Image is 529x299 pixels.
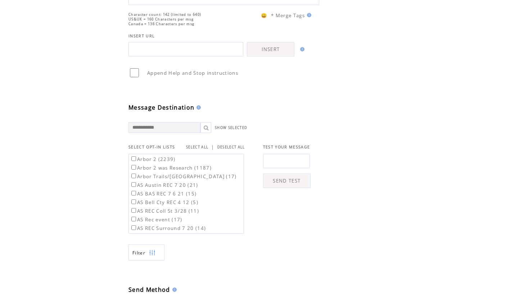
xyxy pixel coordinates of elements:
[149,245,155,261] img: filters.png
[128,144,175,149] span: SELECT OPT-IN LISTS
[263,144,310,149] span: TEST YOUR MESSAGE
[128,103,194,111] span: Message Destination
[217,145,245,149] a: DESELECT ALL
[128,17,194,22] span: US&UK = 160 Characters per msg
[130,173,237,180] label: Arbor Trails/[GEOGRAPHIC_DATA] (17)
[131,199,136,204] input: AS Bell Cty REC 4 12 (5)
[131,156,136,161] input: Arbor 2 (2239)
[128,22,194,26] span: Canada = 136 Characters per msg
[211,144,214,150] span: |
[128,33,155,38] span: INSERT URL
[131,217,136,221] input: AS Rec event (17)
[247,42,294,56] a: INSERT
[131,225,136,230] input: AS REC Surround 7 20 (14)
[130,190,196,197] label: AS BAS REC 7 6 21 (15)
[128,12,201,17] span: Character count: 142 (limited to 640)
[130,165,212,171] label: Arbor 2 was Research (1187)
[132,250,145,256] span: Show filters
[130,199,198,206] label: AS Bell Cty REC 4 12 (5)
[131,174,136,178] input: Arbor Trails/[GEOGRAPHIC_DATA] (17)
[128,244,164,261] a: Filter
[298,47,304,51] img: help.gif
[215,125,247,130] a: SHOW SELECTED
[131,182,136,187] input: AS Austin REC 7 20 (21)
[186,145,208,149] a: SELECT ALL
[263,174,311,188] a: SEND TEST
[130,208,199,214] label: AS REC Coll St 3/28 (11)
[194,105,201,110] img: help.gif
[128,286,170,294] span: Send Method
[170,287,177,292] img: help.gif
[131,165,136,170] input: Arbor 2 was Research (1187)
[131,208,136,213] input: AS REC Coll St 3/28 (11)
[130,156,176,162] label: Arbor 2 (2239)
[130,225,206,231] label: AS REC Surround 7 20 (14)
[271,12,305,19] span: * Merge Tags
[131,191,136,195] input: AS BAS REC 7 6 21 (15)
[261,12,267,19] span: 😀
[130,182,198,188] label: AS Austin REC 7 20 (21)
[305,13,311,17] img: help.gif
[130,216,182,223] label: AS Rec event (17)
[147,70,238,76] span: Append Help and Stop instructions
